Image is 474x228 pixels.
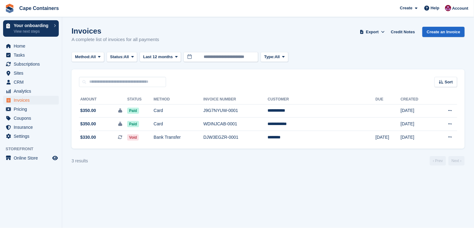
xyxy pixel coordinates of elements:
span: Invoices [14,96,51,105]
span: Online Store [14,154,51,162]
td: [DATE] [401,131,433,144]
span: Create [400,5,412,11]
a: menu [3,69,59,77]
p: A complete list of invoices for all payments [72,36,159,43]
th: Invoice Number [203,95,268,105]
div: 3 results [72,158,88,164]
a: Your onboarding View next steps [3,20,59,37]
button: Last 12 months [140,52,181,62]
img: stora-icon-8386f47178a22dfd0bd8f6a31ec36ba5ce8667c1dd55bd0f319d3a0aa187defe.svg [5,4,14,13]
span: $350.00 [80,107,96,114]
span: Analytics [14,87,51,95]
a: menu [3,105,59,114]
td: J9G7NYUW-0001 [203,104,268,118]
a: Preview store [51,154,59,162]
span: $330.00 [80,134,96,141]
span: Method: [75,54,91,60]
button: Status: All [107,52,137,62]
td: [DATE] [401,104,433,118]
span: Type: [264,54,275,60]
a: menu [3,42,59,50]
td: DJW3EGZR-0001 [203,131,268,144]
a: menu [3,51,59,59]
th: Method [154,95,203,105]
a: Credit Notes [388,27,417,37]
a: Create an Invoice [422,27,465,37]
button: Method: All [72,52,104,62]
td: [DATE] [401,118,433,131]
span: Settings [14,132,51,141]
span: Pricing [14,105,51,114]
span: Storefront [6,146,62,152]
span: Status: [110,54,124,60]
a: menu [3,154,59,162]
span: All [124,54,129,60]
span: Export [366,29,379,35]
span: All [91,54,96,60]
span: CRM [14,78,51,86]
span: Account [452,5,468,12]
td: Card [154,118,203,131]
a: menu [3,123,59,132]
span: Coupons [14,114,51,123]
td: WDINJCAB-0001 [203,118,268,131]
th: Created [401,95,433,105]
a: menu [3,60,59,68]
span: Tasks [14,51,51,59]
span: Last 12 months [143,54,173,60]
span: Insurance [14,123,51,132]
a: menu [3,78,59,86]
p: View next steps [14,29,51,34]
span: Void [127,134,139,141]
td: Bank Transfer [154,131,203,144]
span: Help [431,5,439,11]
a: menu [3,132,59,141]
span: All [275,54,280,60]
a: Previous [430,156,446,165]
a: menu [3,114,59,123]
h1: Invoices [72,27,159,35]
th: Amount [79,95,127,105]
a: menu [3,87,59,95]
span: $350.00 [80,121,96,127]
a: Cape Containers [17,3,61,13]
nav: Page [429,156,466,165]
p: Your onboarding [14,23,51,28]
img: Matt Dollisson [445,5,451,11]
span: Sort [445,79,453,85]
span: Paid [127,121,139,127]
span: Sites [14,69,51,77]
a: Next [448,156,465,165]
th: Status [127,95,154,105]
a: menu [3,96,59,105]
th: Due [375,95,401,105]
span: Paid [127,108,139,114]
td: [DATE] [375,131,401,144]
th: Customer [268,95,376,105]
button: Export [359,27,386,37]
button: Type: All [261,52,288,62]
span: Subscriptions [14,60,51,68]
td: Card [154,104,203,118]
span: Home [14,42,51,50]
